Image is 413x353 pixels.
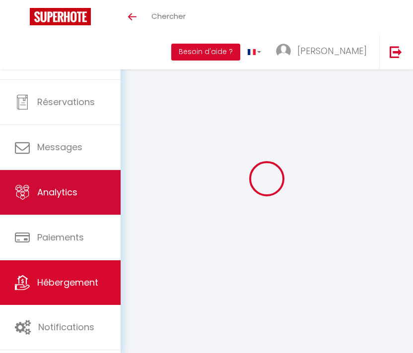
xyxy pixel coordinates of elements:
a: ... [PERSON_NAME] [269,35,379,69]
span: Notifications [38,321,94,333]
img: Super Booking [30,8,91,25]
span: Hébergement [37,276,98,289]
button: Besoin d'aide ? [171,44,240,60]
span: Analytics [37,186,77,198]
span: [PERSON_NAME] [297,45,367,57]
span: Chercher [151,11,186,21]
img: ... [276,44,291,59]
span: Messages [37,141,82,153]
span: Paiements [37,231,84,243]
img: logout [390,46,402,58]
span: Réservations [37,96,95,108]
